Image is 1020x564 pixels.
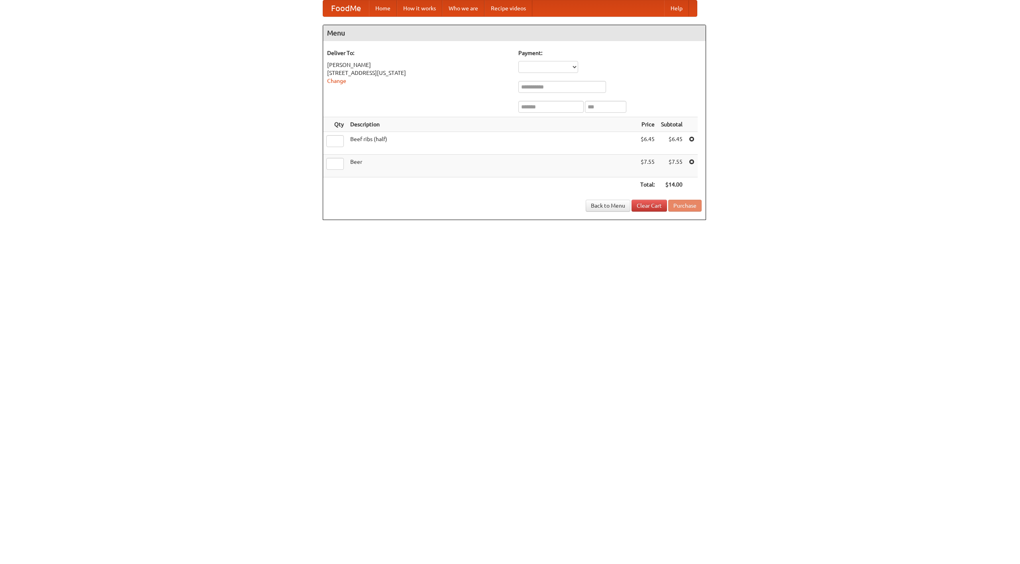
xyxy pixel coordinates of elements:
a: Back to Menu [586,200,630,212]
th: Qty [323,117,347,132]
th: Description [347,117,637,132]
h5: Deliver To: [327,49,510,57]
th: Price [637,117,658,132]
td: $6.45 [658,132,686,155]
th: Total: [637,177,658,192]
a: Clear Cart [632,200,667,212]
td: $7.55 [658,155,686,177]
td: $7.55 [637,155,658,177]
button: Purchase [668,200,702,212]
th: Subtotal [658,117,686,132]
a: Change [327,78,346,84]
a: Help [664,0,689,16]
h5: Payment: [518,49,702,57]
td: Beer [347,155,637,177]
a: FoodMe [323,0,369,16]
a: How it works [397,0,442,16]
div: [STREET_ADDRESS][US_STATE] [327,69,510,77]
div: [PERSON_NAME] [327,61,510,69]
a: Recipe videos [484,0,532,16]
h4: Menu [323,25,706,41]
a: Home [369,0,397,16]
td: $6.45 [637,132,658,155]
td: Beef ribs (half) [347,132,637,155]
th: $14.00 [658,177,686,192]
a: Who we are [442,0,484,16]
